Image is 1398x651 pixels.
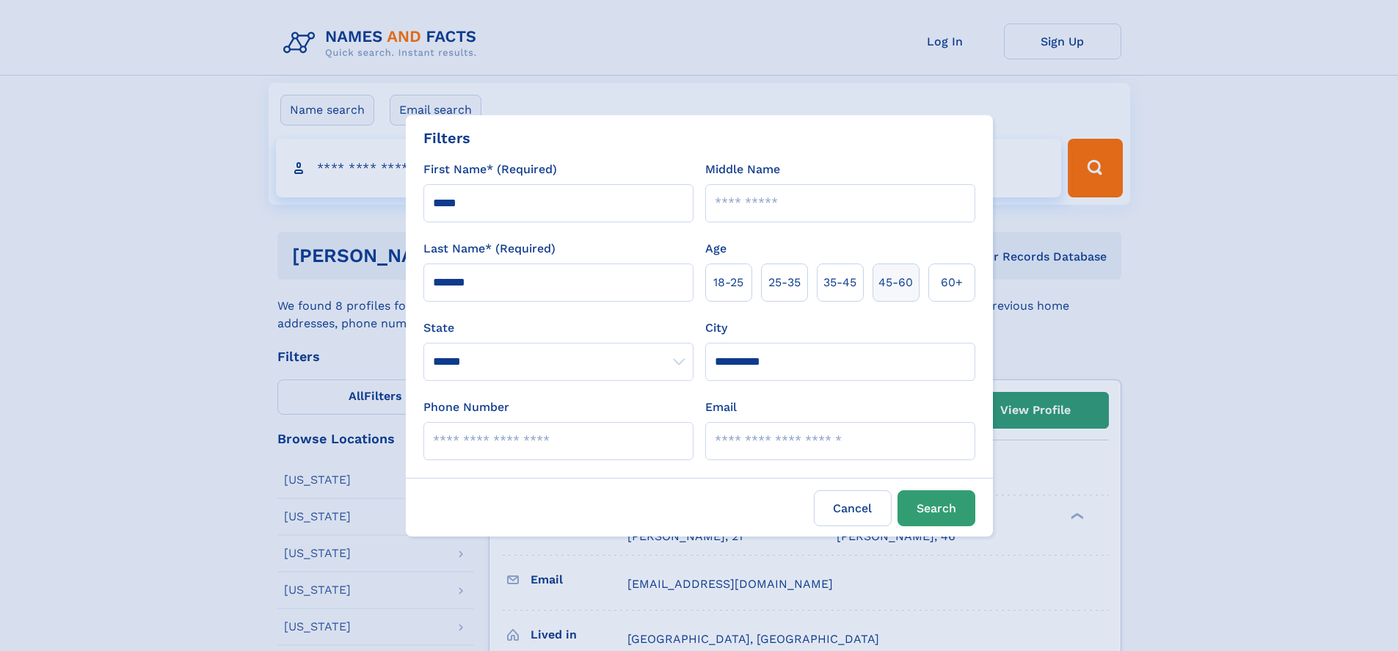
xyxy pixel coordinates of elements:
[705,319,727,337] label: City
[878,274,913,291] span: 45‑60
[814,490,892,526] label: Cancel
[823,274,856,291] span: 35‑45
[423,240,556,258] label: Last Name* (Required)
[768,274,801,291] span: 25‑35
[705,161,780,178] label: Middle Name
[423,399,509,416] label: Phone Number
[705,399,737,416] label: Email
[898,490,975,526] button: Search
[713,274,743,291] span: 18‑25
[423,127,470,149] div: Filters
[705,240,727,258] label: Age
[423,319,693,337] label: State
[941,274,963,291] span: 60+
[423,161,557,178] label: First Name* (Required)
